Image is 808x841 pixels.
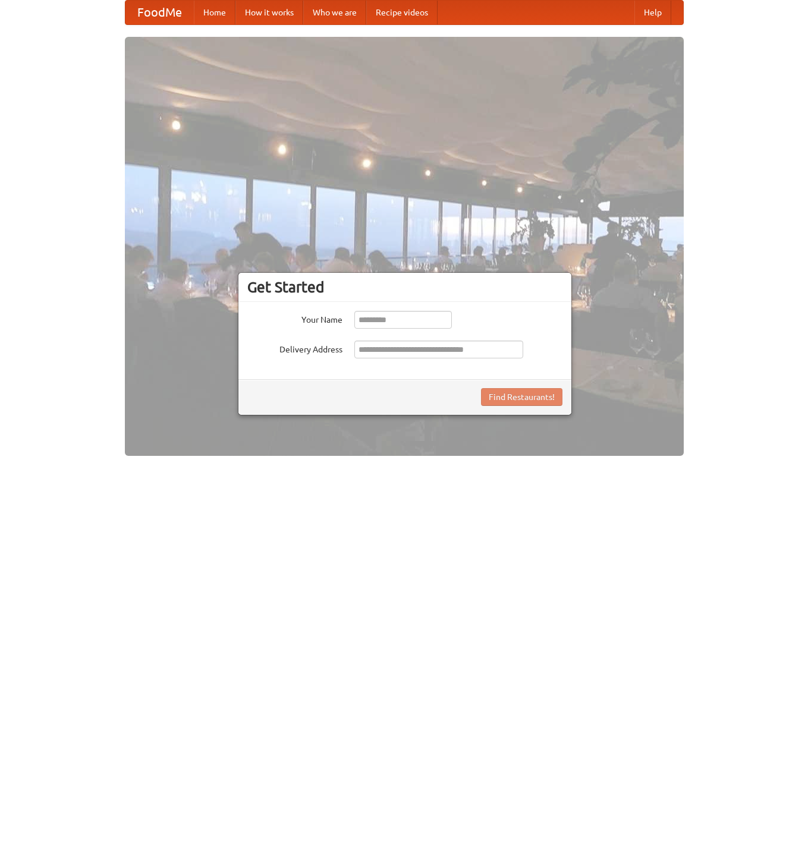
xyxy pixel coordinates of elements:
[634,1,671,24] a: Help
[366,1,438,24] a: Recipe videos
[247,341,342,355] label: Delivery Address
[125,1,194,24] a: FoodMe
[247,311,342,326] label: Your Name
[481,388,562,406] button: Find Restaurants!
[303,1,366,24] a: Who we are
[194,1,235,24] a: Home
[235,1,303,24] a: How it works
[247,278,562,296] h3: Get Started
